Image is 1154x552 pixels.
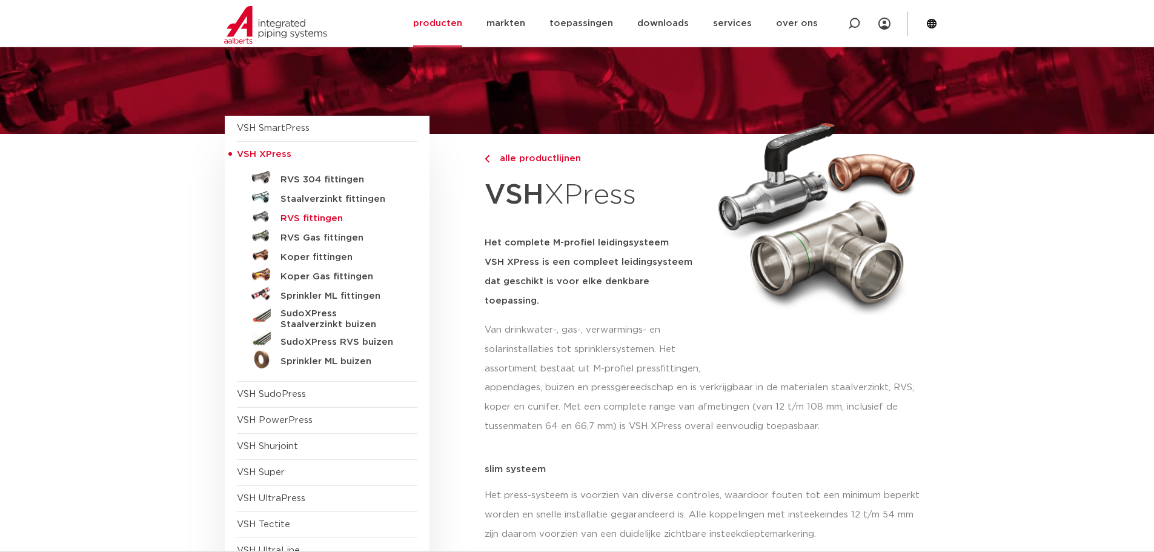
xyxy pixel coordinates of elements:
p: Van drinkwater-, gas-, verwarmings- en solarinstallaties tot sprinklersystemen. Het assortiment b... [485,321,704,379]
a: Koper fittingen [237,245,417,265]
a: RVS 304 fittingen [237,168,417,187]
a: VSH SmartPress [237,124,310,133]
h1: XPress [485,172,704,219]
p: slim systeem [485,465,930,474]
strong: VSH [485,181,544,209]
h5: Het complete M-profiel leidingsysteem VSH XPress is een compleet leidingsysteem dat geschikt is v... [485,233,704,311]
a: RVS fittingen [237,207,417,226]
p: appendages, buizen en pressgereedschap en is verkrijgbaar in de materialen staalverzinkt, RVS, ko... [485,378,930,436]
a: RVS Gas fittingen [237,226,417,245]
h5: Koper fittingen [280,252,400,263]
img: chevron-right.svg [485,155,489,163]
a: Staalverzinkt fittingen [237,187,417,207]
h5: SudoXPress RVS buizen [280,337,400,348]
h5: RVS Gas fittingen [280,233,400,244]
p: Het press-systeem is voorzien van diverse controles, waardoor fouten tot een minimum beperkt word... [485,486,930,544]
a: SudoXPress RVS buizen [237,330,417,350]
h5: RVS 304 fittingen [280,175,400,185]
a: VSH UltraPress [237,494,305,503]
a: VSH PowerPress [237,416,313,425]
h5: Sprinkler ML buizen [280,356,400,367]
h5: RVS fittingen [280,213,400,224]
a: Sprinkler ML buizen [237,350,417,369]
h5: Koper Gas fittingen [280,271,400,282]
a: VSH Shurjoint [237,442,298,451]
h5: SudoXPress Staalverzinkt buizen [280,308,400,330]
a: SudoXPress Staalverzinkt buizen [237,304,417,330]
a: VSH Super [237,468,285,477]
a: VSH SudoPress [237,390,306,399]
a: VSH Tectite [237,520,290,529]
a: Sprinkler ML fittingen [237,284,417,304]
h5: Staalverzinkt fittingen [280,194,400,205]
a: Koper Gas fittingen [237,265,417,284]
span: alle productlijnen [492,154,581,163]
span: VSH XPress [237,150,291,159]
h5: Sprinkler ML fittingen [280,291,400,302]
a: alle productlijnen [485,151,704,166]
